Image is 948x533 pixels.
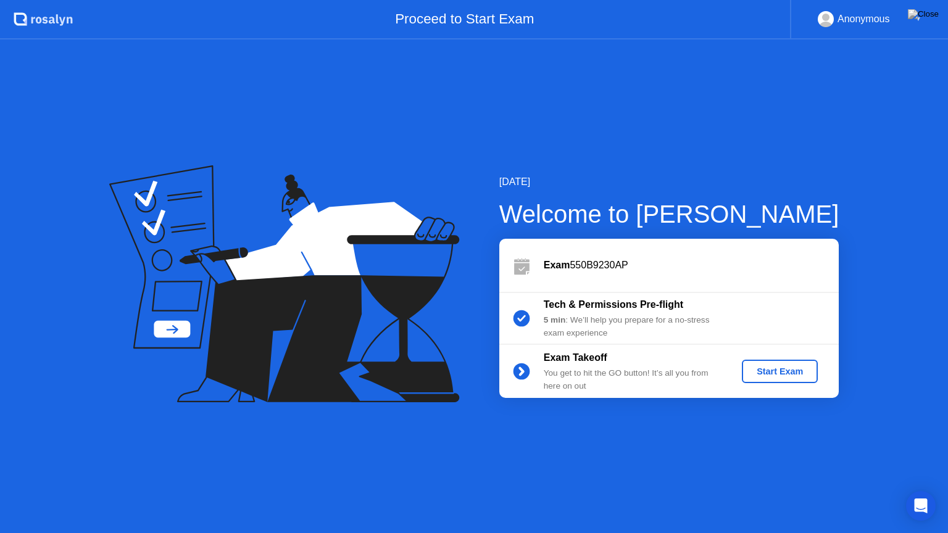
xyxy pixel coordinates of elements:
b: Tech & Permissions Pre-flight [544,299,683,310]
div: 550B9230AP [544,258,839,273]
div: Start Exam [747,366,813,376]
div: [DATE] [499,175,839,189]
div: You get to hit the GO button! It’s all you from here on out [544,367,721,392]
button: Start Exam [742,360,818,383]
div: Anonymous [838,11,890,27]
div: Open Intercom Messenger [906,491,936,521]
b: Exam [544,260,570,270]
div: : We’ll help you prepare for a no-stress exam experience [544,314,721,339]
b: 5 min [544,315,566,324]
img: Close [908,9,939,19]
div: Welcome to [PERSON_NAME] [499,196,839,233]
b: Exam Takeoff [544,352,607,363]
